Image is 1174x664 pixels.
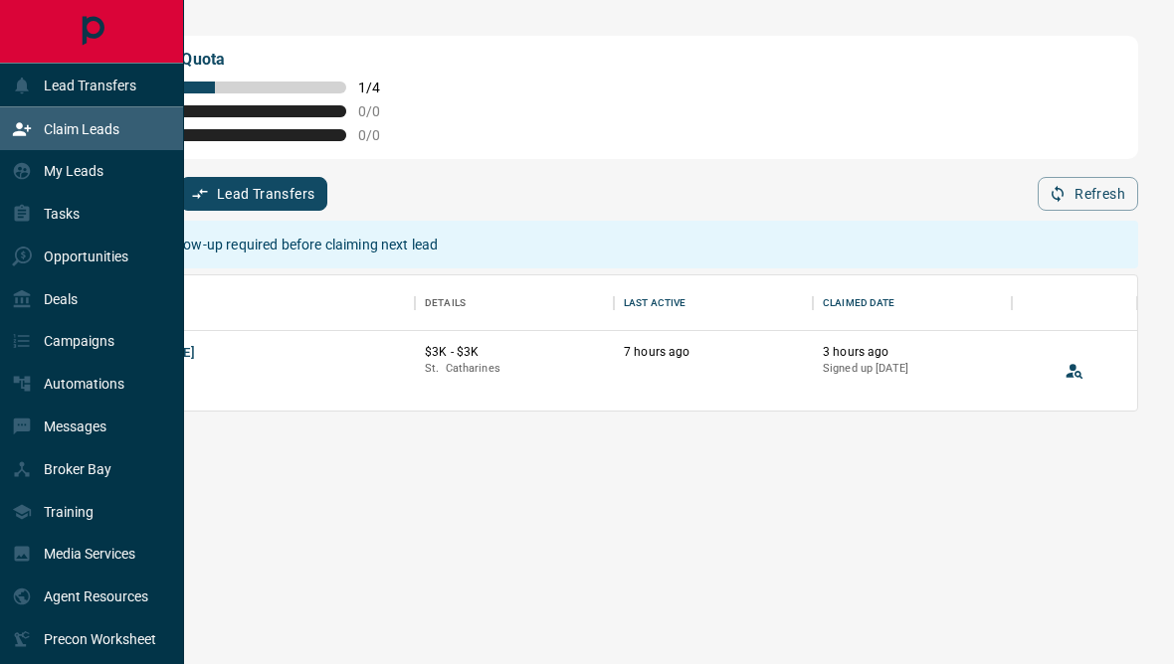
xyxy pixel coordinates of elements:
[358,103,402,119] span: 0 / 0
[624,344,803,361] p: 7 hours ago
[425,361,604,377] p: St. Catharines
[624,275,685,331] div: Last Active
[358,127,402,143] span: 0 / 0
[823,275,895,331] div: Claimed Date
[813,275,1012,331] div: Claimed Date
[1060,356,1089,386] button: View Lead
[358,80,402,95] span: 1 / 4
[823,361,1002,377] p: Signed up [DATE]
[1065,361,1084,381] svg: View Lead
[823,344,1002,361] p: 3 hours ago
[1038,177,1138,211] button: Refresh
[425,275,466,331] div: Details
[425,344,604,361] p: $3K - $3K
[115,48,402,72] p: My Daily Quota
[415,275,614,331] div: Details
[81,275,415,331] div: Name
[180,177,328,211] button: Lead Transfers
[129,227,438,262] div: Lead follow-up required before claiming next lead
[614,275,813,331] div: Last Active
